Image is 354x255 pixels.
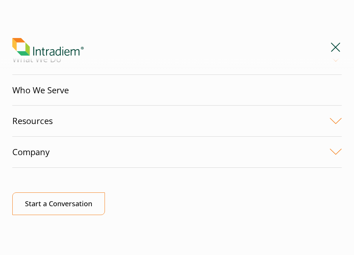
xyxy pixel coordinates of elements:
[12,75,342,106] a: Who We Serve
[12,38,84,56] img: Intradiem
[12,192,105,215] a: Start a Conversation
[12,137,342,167] a: Company
[12,38,329,56] a: Link to homepage of Intradiem
[12,106,342,136] a: Resources
[329,41,342,53] button: Mobile Navigation Button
